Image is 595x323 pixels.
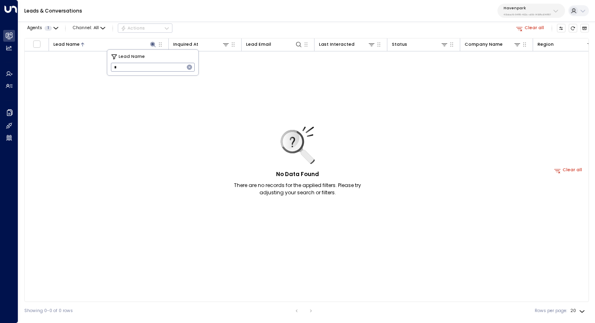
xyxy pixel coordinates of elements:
[504,6,551,11] p: Havenpark
[33,40,40,48] span: Toggle select all
[291,306,316,316] nav: pagination navigation
[535,308,567,314] label: Rows per page:
[222,182,374,196] p: There are no records for the applied filters. Please try adjusting your search or filters.
[557,24,566,33] button: Customize
[70,24,108,32] span: Channel:
[119,53,145,60] span: Lead Name
[569,24,578,33] span: Refresh
[246,40,303,48] div: Lead Email
[514,24,547,32] button: Clear all
[118,23,172,33] div: Button group with a nested menu
[580,24,589,33] button: Archived Leads
[276,170,319,178] h5: No Data Found
[392,41,407,48] div: Status
[118,23,172,33] button: Actions
[53,41,80,48] div: Lead Name
[173,41,198,48] div: Inquired At
[173,40,230,48] div: Inquired At
[70,24,108,32] button: Channel:All
[246,41,271,48] div: Lead Email
[121,25,145,31] div: Actions
[319,40,376,48] div: Last Interacted
[53,40,157,48] div: Lead Name
[24,7,82,14] a: Leads & Conversations
[319,41,355,48] div: Last Interacted
[504,13,551,16] p: 413dacf9-5485-402c-a519-14108c614857
[392,40,448,48] div: Status
[24,308,73,314] div: Showing 0-0 of 0 rows
[24,24,60,32] button: Agents1
[552,166,585,174] button: Clear all
[538,40,594,48] div: Region
[465,41,503,48] div: Company Name
[45,26,52,31] span: 1
[93,25,99,30] span: All
[497,4,565,18] button: Havenpark413dacf9-5485-402c-a519-14108c614857
[570,306,586,316] div: 20
[538,41,554,48] div: Region
[465,40,521,48] div: Company Name
[27,26,42,30] span: Agents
